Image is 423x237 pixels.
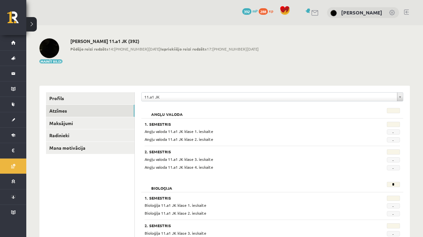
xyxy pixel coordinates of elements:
h3: 1. Semestris [145,122,356,126]
span: - [387,165,400,170]
span: mP [252,8,258,13]
a: Atzīmes [46,105,134,117]
a: 392 mP [242,8,258,13]
button: Mainīt bildi [39,59,62,63]
a: 11.a1 JK [142,93,403,101]
span: Angļu valoda 11.a1 JK klase 4. ieskaite [145,164,213,170]
span: - [387,211,400,216]
span: xp [269,8,273,13]
span: - [387,129,400,135]
span: Bioloģija 11.a1 JK klase 1. ieskaite [145,203,206,208]
h3: 2. Semestris [145,149,356,154]
h2: Bioloģija [145,182,179,188]
a: Profils [46,92,134,104]
span: - [387,203,400,208]
h3: 1. Semestris [145,196,356,200]
span: Angļu valoda 11.a1 JK klase 2. ieskaite [145,137,213,142]
a: Rīgas 1. Tālmācības vidusskola [7,11,26,28]
a: 288 xp [259,8,276,13]
a: Radinieki [46,129,134,141]
a: [PERSON_NAME] [341,9,382,16]
span: Angļu valoda 11.a1 JK klase 3. ieskaite [145,157,213,162]
span: Angļu valoda 11.a1 JK klase 1. ieskaite [145,129,213,134]
span: 392 [242,8,251,15]
b: Iepriekšējo reizi redzēts [160,46,207,52]
b: Pēdējo reizi redzēts [70,46,108,52]
span: 288 [259,8,268,15]
img: Amanda Solvita Hodasēviča [330,10,337,16]
a: Maksājumi [46,117,134,129]
a: Mana motivācija [46,142,134,154]
span: - [387,157,400,162]
h2: Angļu valoda [145,108,189,115]
img: Amanda Solvita Hodasēviča [39,38,59,58]
span: - [387,231,400,236]
span: Bioloģija 11.a1 JK klase 2. ieskaite [145,210,206,216]
h2: [PERSON_NAME] 11.a1 JK (392) [70,38,259,44]
span: 14:[PHONE_NUMBER][DATE] 17:[PHONE_NUMBER][DATE] [70,46,259,52]
span: - [387,137,400,142]
h3: 2. Semestris [145,223,356,228]
span: 11.a1 JK [144,93,394,101]
span: Bioloģija 11.a1 JK klase 3. ieskaite [145,230,206,236]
